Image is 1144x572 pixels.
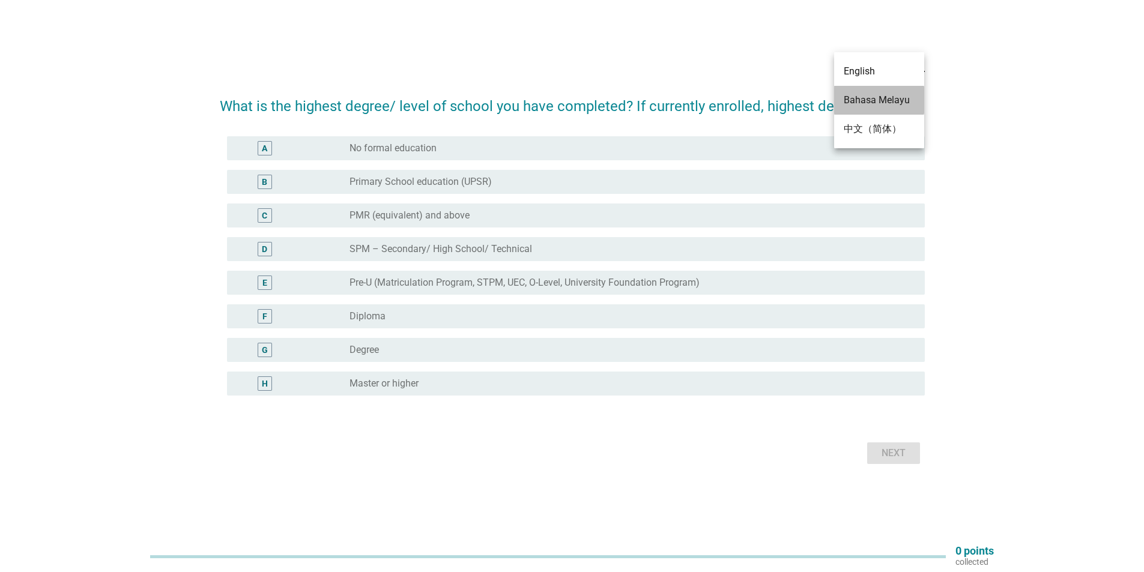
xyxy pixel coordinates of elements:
[262,175,267,188] div: B
[844,122,915,136] div: 中文（简体）
[910,55,925,69] i: arrow_drop_down
[350,176,492,188] label: Primary School education (UPSR)
[262,343,268,356] div: G
[262,276,267,289] div: E
[350,142,437,154] label: No formal education
[844,64,915,79] div: English
[262,142,267,154] div: A
[350,243,532,255] label: SPM – Secondary/ High School/ Technical
[262,377,268,390] div: H
[220,83,925,117] h2: What is the highest degree/ level of school you have completed? If currently enrolled, highest de...
[350,209,470,221] label: PMR (equivalent) and above
[955,556,994,567] p: collected
[350,310,386,322] label: Diploma
[350,277,700,289] label: Pre-U (Matriculation Program, STPM, UEC, O-Level, University Foundation Program)
[262,310,267,322] div: F
[350,378,419,390] label: Master or higher
[262,209,267,221] div: C
[262,242,267,255] div: D
[844,93,915,107] div: Bahasa Melayu
[955,546,994,556] p: 0 points
[350,344,379,356] label: Degree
